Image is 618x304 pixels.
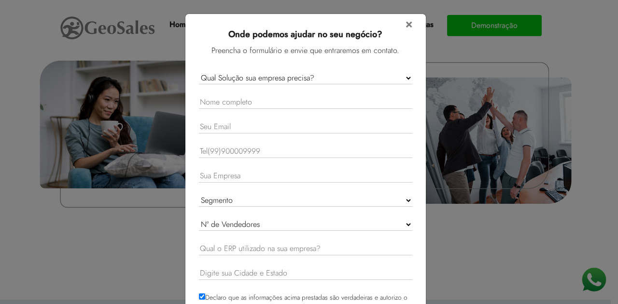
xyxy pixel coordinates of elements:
input: Tel(99)900009999 [199,145,412,158]
b: Onde podemos ajudar no seu negócio? [228,28,382,40]
button: Close [406,18,412,29]
label: Preencha o formulário e envie que entraremos em contato. [211,45,399,56]
input: Digite sua Cidade e Estado [199,267,412,280]
input: Sua Empresa [199,170,412,183]
input: Nome completo [199,96,412,109]
input: Qual o ERP utilizado na sua empresa? [199,242,412,255]
input: Seu Email [199,120,412,133]
span: × [406,15,412,32]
